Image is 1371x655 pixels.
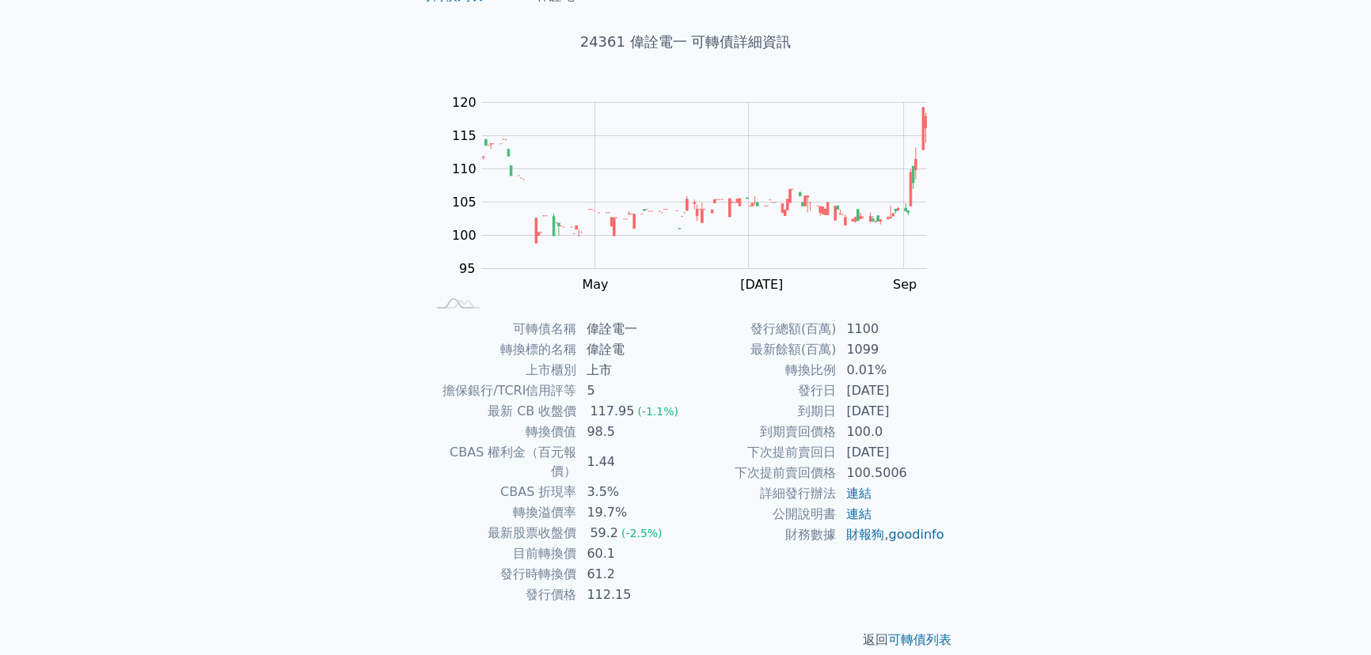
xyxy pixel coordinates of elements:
tspan: Sep [893,277,917,292]
a: goodinfo [888,527,944,542]
td: 發行總額(百萬) [685,319,837,339]
a: 可轉債列表 [888,632,951,647]
td: 上市櫃別 [426,360,577,381]
td: 60.1 [577,543,685,564]
td: 轉換價值 [426,422,577,442]
td: [DATE] [837,442,945,463]
a: 連結 [846,486,872,501]
span: (-1.1%) [637,405,678,418]
td: 0.01% [837,360,945,381]
td: 最新 CB 收盤價 [426,401,577,422]
td: 最新餘額(百萬) [685,339,837,360]
td: 可轉債名稱 [426,319,577,339]
td: [DATE] [837,381,945,401]
td: 偉詮電一 [577,319,685,339]
td: 到期賣回價格 [685,422,837,442]
td: 19.7% [577,502,685,523]
td: 100.0 [837,422,945,442]
td: 98.5 [577,422,685,442]
h1: 24361 偉詮電一 可轉債詳細資訊 [407,31,964,53]
td: 最新股票收盤價 [426,523,577,543]
tspan: 120 [452,95,477,110]
tspan: 115 [452,128,477,143]
span: (-2.5%) [621,527,663,540]
td: 轉換溢價率 [426,502,577,523]
p: 返回 [407,630,964,649]
td: 發行價格 [426,585,577,605]
tspan: [DATE] [740,277,783,292]
g: Chart [444,95,951,324]
td: 發行時轉換價 [426,564,577,585]
td: 擔保銀行/TCRI信用評等 [426,381,577,401]
td: 下次提前賣回價格 [685,463,837,483]
td: 下次提前賣回日 [685,442,837,463]
td: 上市 [577,360,685,381]
td: 5 [577,381,685,401]
td: 轉換比例 [685,360,837,381]
div: 117.95 [587,402,637,421]
tspan: 100 [452,228,477,243]
td: 發行日 [685,381,837,401]
td: 1.44 [577,442,685,482]
td: 偉詮電 [577,339,685,360]
td: 財務數據 [685,524,837,545]
td: 轉換標的名稱 [426,339,577,360]
td: CBAS 折現率 [426,482,577,502]
td: [DATE] [837,401,945,422]
tspan: 95 [459,261,475,276]
td: 1100 [837,319,945,339]
tspan: May [582,277,608,292]
td: 詳細發行辦法 [685,483,837,504]
a: 連結 [846,506,872,521]
td: 到期日 [685,401,837,422]
td: 100.5006 [837,463,945,483]
td: 目前轉換價 [426,543,577,564]
td: 112.15 [577,585,685,605]
td: 3.5% [577,482,685,502]
td: CBAS 權利金（百元報價） [426,442,577,482]
td: , [837,524,945,545]
div: 59.2 [587,524,621,543]
td: 公開說明書 [685,504,837,524]
td: 61.2 [577,564,685,585]
tspan: 105 [452,195,477,210]
a: 財報狗 [846,527,884,542]
tspan: 110 [452,161,477,176]
td: 1099 [837,339,945,360]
